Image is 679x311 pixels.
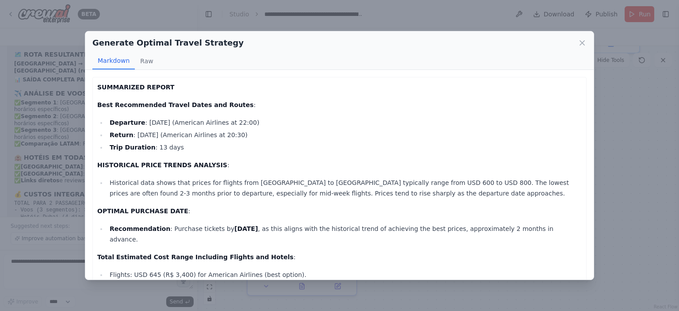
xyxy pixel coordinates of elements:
[107,177,582,199] li: Historical data shows that prices for flights from [GEOGRAPHIC_DATA] to [GEOGRAPHIC_DATA] typical...
[107,117,582,128] li: : [DATE] (American Airlines at 22:00)
[97,160,582,170] p: :
[97,252,582,262] p: :
[97,207,188,215] strong: OPTIMAL PURCHASE DATE
[107,130,582,140] li: : [DATE] (American Airlines at 20:30)
[92,53,135,69] button: Markdown
[107,269,582,280] li: Flights: USD 645 (R$ 3,400) for American Airlines (best option).
[107,142,582,153] li: : 13 days
[110,131,134,138] strong: Return
[97,101,254,108] strong: Best Recommended Travel Dates and Routes
[97,84,175,91] strong: SUMMARIZED REPORT
[97,253,294,261] strong: Total Estimated Cost Range Including Flights and Hotels
[97,161,227,169] strong: HISTORICAL PRICE TRENDS ANALYSIS
[107,223,582,245] li: : Purchase tickets by , as this aligns with the historical trend of achieving the best prices, ap...
[234,225,258,232] strong: [DATE]
[97,206,582,216] p: :
[110,119,145,126] strong: Departure
[135,53,158,69] button: Raw
[110,225,170,232] strong: Recommendation
[97,100,582,110] p: :
[92,37,244,49] h2: Generate Optimal Travel Strategy
[110,144,156,151] strong: Trip Duration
